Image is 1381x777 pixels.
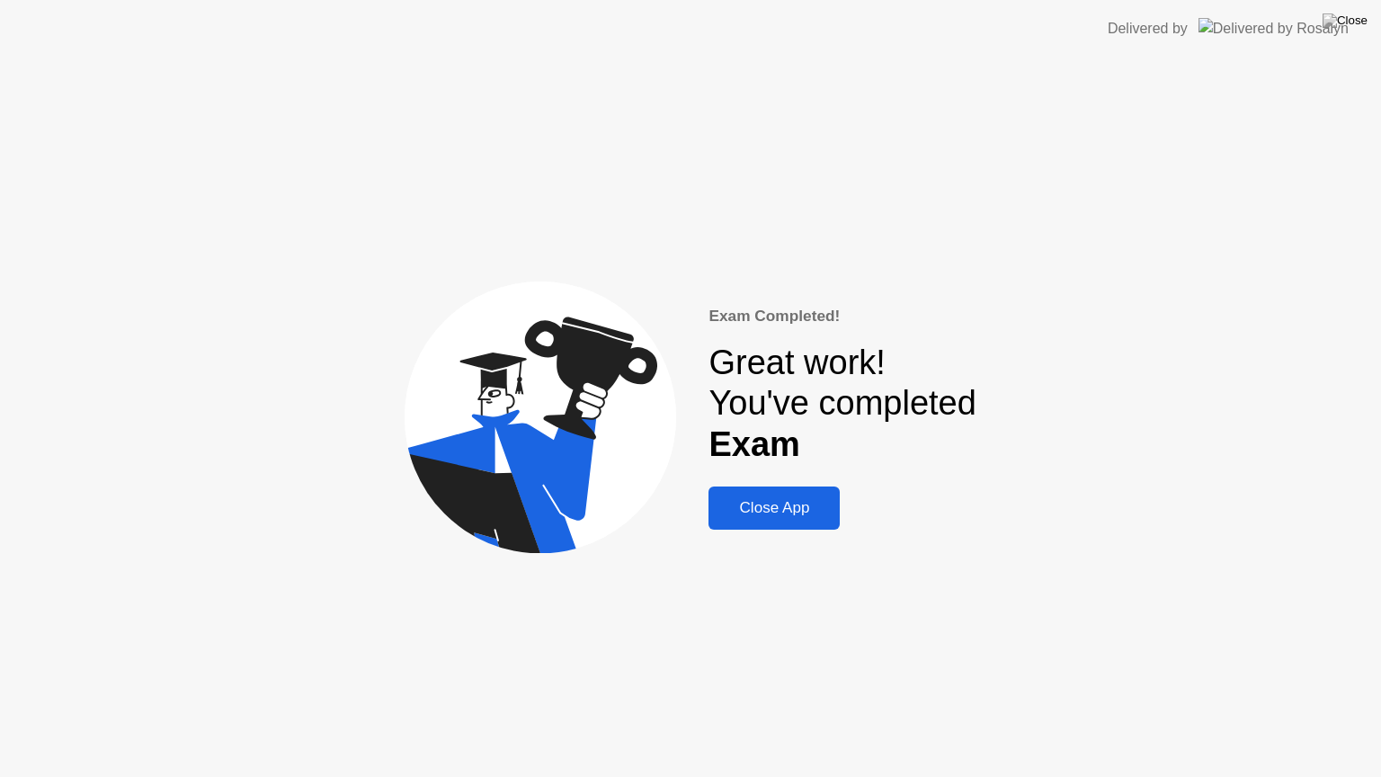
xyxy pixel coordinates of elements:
[1108,18,1188,40] div: Delivered by
[708,305,976,328] div: Exam Completed!
[714,499,834,517] div: Close App
[708,343,976,466] div: Great work! You've completed
[1323,13,1368,28] img: Close
[708,487,840,530] button: Close App
[1198,18,1349,39] img: Delivered by Rosalyn
[708,425,799,463] b: Exam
